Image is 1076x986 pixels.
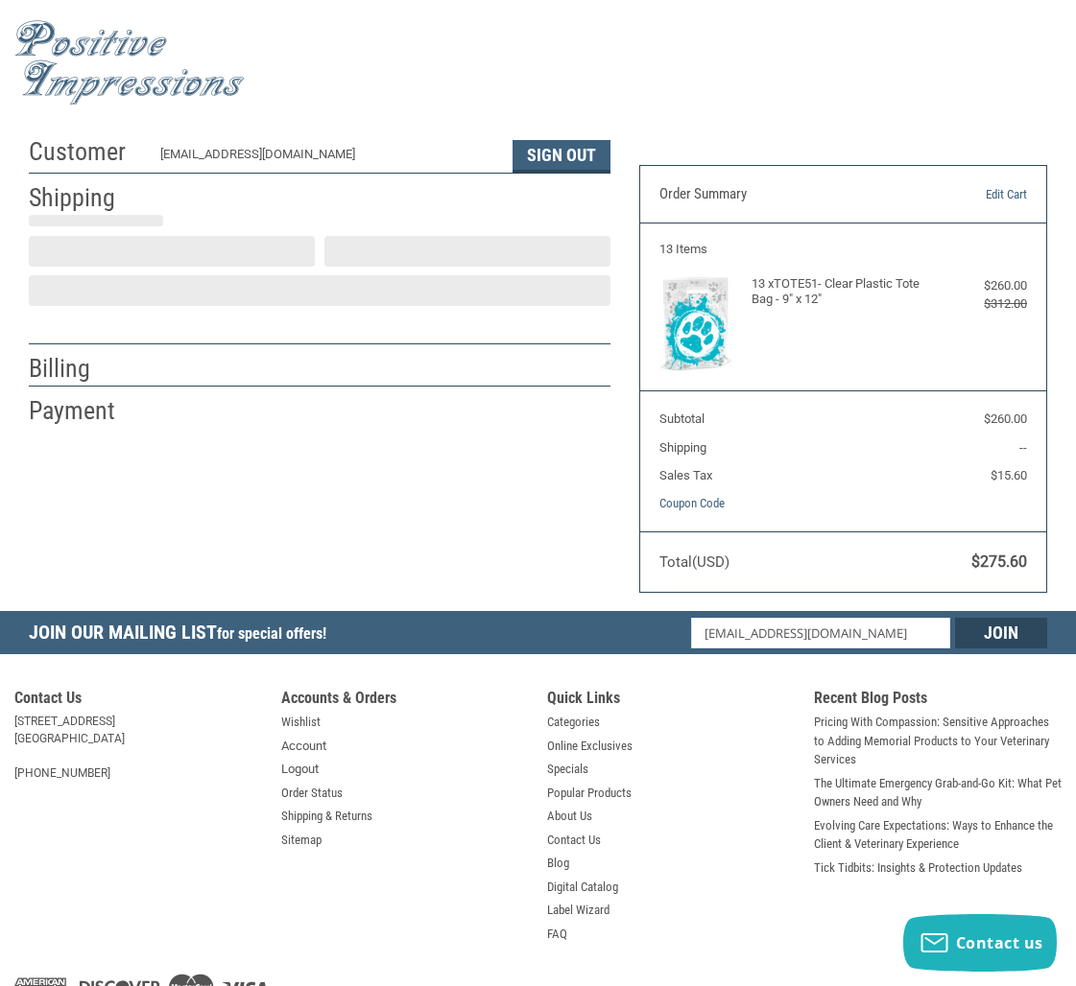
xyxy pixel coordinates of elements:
a: Account [281,737,326,756]
a: Digital Catalog [547,878,618,897]
span: $260.00 [984,411,1027,426]
a: Label Wizard [547,901,610,920]
h3: Order Summary [659,185,909,204]
h3: 13 Items [659,242,1028,257]
a: Blog [547,854,569,873]
button: Contact us [903,914,1057,972]
a: Coupon Code [659,496,725,510]
div: $260.00 [936,276,1028,295]
span: -- [1019,440,1027,455]
span: for special offers! [217,624,326,643]
span: Subtotal [659,411,705,426]
a: Categories [547,713,600,732]
div: [EMAIL_ADDRESS][DOMAIN_NAME] [160,145,494,173]
a: Tick Tidbits: Insights & Protection Updates [814,858,1022,878]
h5: Join Our Mailing List [29,611,336,660]
img: Positive Impressions [14,20,245,106]
a: About Us [547,807,592,826]
a: Pricing With Compassion: Sensitive Approaches to Adding Memorial Products to Your Veterinary Serv... [814,713,1062,769]
a: Evolving Care Expectations: Ways to Enhance the Client & Veterinary Experience [814,816,1062,854]
h4: 13 x TOTE51- Clear Plastic Tote Bag - 9" x 12" [752,276,931,308]
span: Sales Tax [659,468,712,482]
a: Logout [281,760,319,779]
h2: Payment [29,395,141,427]
input: Join [955,618,1047,648]
address: [STREET_ADDRESS] [GEOGRAPHIC_DATA] [PHONE_NUMBER] [14,713,262,782]
h5: Contact Us [14,689,262,713]
h2: Customer [29,136,141,168]
span: Contact us [956,932,1043,953]
h2: Shipping [29,182,141,214]
h2: Billing [29,353,141,385]
a: Sitemap [281,831,322,850]
a: Contact Us [547,831,601,850]
span: Total (USD) [659,553,729,571]
input: Email [691,618,950,648]
span: $15.60 [991,468,1027,482]
a: Shipping & Returns [281,807,372,826]
h5: Quick Links [547,689,795,713]
span: Shipping [659,440,706,455]
a: Wishlist [281,713,321,732]
a: The Ultimate Emergency Grab-and-Go Kit: What Pet Owners Need and Why [814,774,1062,811]
div: $312.00 [936,294,1028,314]
a: Popular Products [547,784,632,803]
h5: Accounts & Orders [281,689,529,713]
a: Online Exclusives [547,737,633,756]
button: Sign Out [513,140,610,173]
a: Order Status [281,784,343,803]
a: FAQ [547,925,567,944]
a: Edit Cart [909,185,1027,204]
span: $275.60 [971,552,1027,571]
h5: Recent Blog Posts [814,689,1062,713]
a: Specials [547,760,588,779]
